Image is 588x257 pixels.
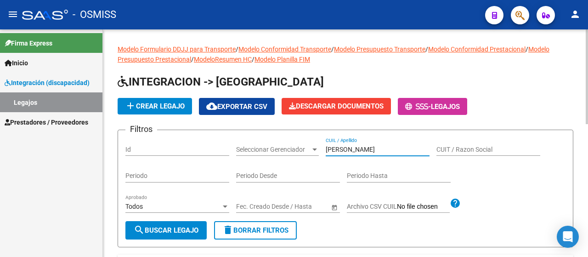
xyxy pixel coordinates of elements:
a: Modelo Planilla FIM [254,56,310,63]
span: Borrar Filtros [222,226,288,234]
mat-icon: cloud_download [206,101,217,112]
mat-icon: delete [222,224,233,235]
span: Legajos [431,103,460,111]
span: Descargar Documentos [289,102,384,110]
mat-icon: person [570,9,581,20]
input: Archivo CSV CUIL [397,203,450,211]
button: Crear Legajo [118,98,192,114]
span: Todos [125,203,143,210]
div: Open Intercom Messenger [557,226,579,248]
span: - [405,103,431,111]
input: Fecha fin [277,203,322,211]
span: - OSMISS [73,5,116,25]
mat-icon: help [450,198,461,209]
span: Integración (discapacidad) [5,78,90,88]
mat-icon: search [134,224,145,235]
mat-icon: menu [7,9,18,20]
a: Modelo Formulario DDJJ para Transporte [118,46,236,53]
a: Modelo Presupuesto Transporte [334,46,425,53]
button: Buscar Legajo [125,221,207,240]
span: Crear Legajo [125,102,185,110]
span: Seleccionar Gerenciador [236,146,311,154]
mat-icon: add [125,100,136,111]
span: Inicio [5,58,28,68]
a: ModeloResumen HC [194,56,252,63]
a: Modelo Conformidad Transporte [238,46,331,53]
button: Open calendar [329,202,339,212]
span: Buscar Legajo [134,226,198,234]
button: -Legajos [398,98,467,115]
input: Fecha inicio [236,203,270,211]
span: Firma Express [5,38,52,48]
button: Borrar Filtros [214,221,297,240]
a: Modelo Conformidad Prestacional [428,46,526,53]
span: Prestadores / Proveedores [5,117,88,127]
span: Exportar CSV [206,103,267,111]
button: Descargar Documentos [282,98,391,114]
span: INTEGRACION -> [GEOGRAPHIC_DATA] [118,75,324,88]
span: Archivo CSV CUIL [347,203,397,210]
h3: Filtros [125,123,157,136]
button: Exportar CSV [199,98,275,115]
